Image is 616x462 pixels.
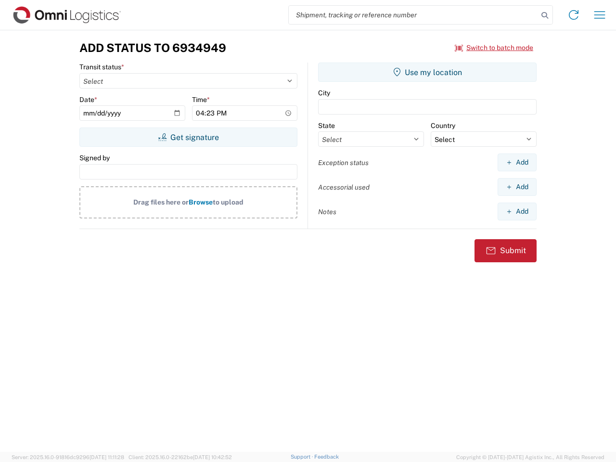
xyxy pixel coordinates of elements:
[291,454,315,460] a: Support
[90,454,124,460] span: [DATE] 11:11:28
[128,454,232,460] span: Client: 2025.16.0-22162be
[289,6,538,24] input: Shipment, tracking or reference number
[318,89,330,97] label: City
[318,183,370,192] label: Accessorial used
[192,95,210,104] label: Time
[318,158,369,167] label: Exception status
[318,121,335,130] label: State
[189,198,213,206] span: Browse
[79,95,97,104] label: Date
[213,198,244,206] span: to upload
[498,154,537,171] button: Add
[455,40,533,56] button: Switch to batch mode
[79,63,124,71] label: Transit status
[318,63,537,82] button: Use my location
[79,41,226,55] h3: Add Status to 6934949
[498,203,537,220] button: Add
[498,178,537,196] button: Add
[79,128,297,147] button: Get signature
[318,207,336,216] label: Notes
[314,454,339,460] a: Feedback
[456,453,604,462] span: Copyright © [DATE]-[DATE] Agistix Inc., All Rights Reserved
[79,154,110,162] label: Signed by
[431,121,455,130] label: Country
[12,454,124,460] span: Server: 2025.16.0-91816dc9296
[193,454,232,460] span: [DATE] 10:42:52
[133,198,189,206] span: Drag files here or
[475,239,537,262] button: Submit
